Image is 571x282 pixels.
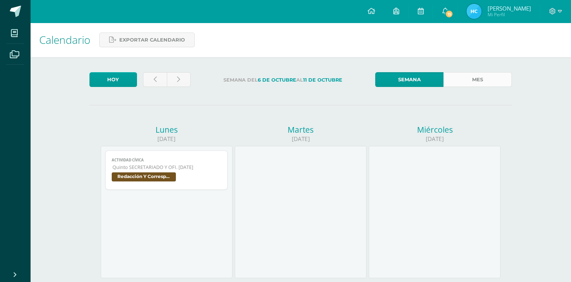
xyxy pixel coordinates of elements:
[466,4,482,19] img: 2f32b06d06bb2382a0e1c5e322f047db.png
[89,72,137,87] a: Hoy
[235,135,366,143] div: [DATE]
[101,135,232,143] div: [DATE]
[39,33,90,47] span: Calendario
[445,10,453,18] span: 15
[443,72,512,87] a: Mes
[369,124,500,135] div: Miércoles
[119,33,185,47] span: Exportar calendario
[197,72,369,88] label: Semana del al
[369,135,500,143] div: [DATE]
[375,72,443,87] a: Semana
[105,150,228,190] a: Actividad CívicaQuinto SECRETARIADO Y OFI. [DATE]Redacción Y Correspondencia II
[99,33,195,47] a: Exportar calendario
[235,124,366,135] div: Martes
[101,124,232,135] div: Lunes
[258,77,296,83] strong: 6 de Octubre
[303,77,342,83] strong: 11 de Octubre
[112,158,222,163] span: Actividad Cívica
[487,5,531,12] span: [PERSON_NAME]
[112,172,176,181] span: Redacción Y Correspondencia II
[487,11,531,18] span: Mi Perfil
[112,164,222,170] span: Quinto SECRETARIADO Y OFI. [DATE]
